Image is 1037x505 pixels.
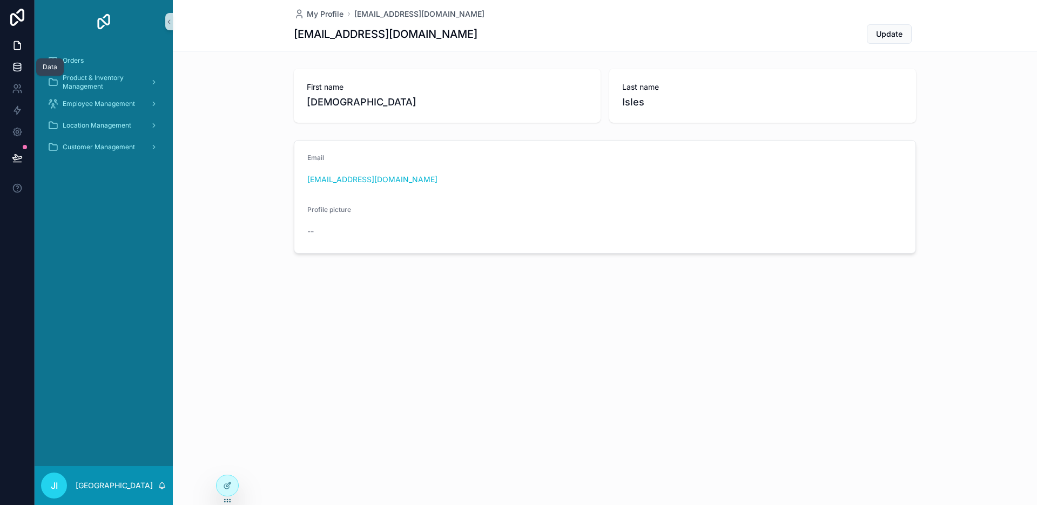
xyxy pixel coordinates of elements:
span: [DEMOGRAPHIC_DATA] [307,95,588,110]
span: Last name [622,82,903,92]
div: scrollable content [35,43,173,171]
span: Profile picture [307,205,351,214]
div: Data [43,63,57,71]
span: First name [307,82,588,92]
span: Update [876,29,903,39]
a: Customer Management [41,137,166,157]
span: Location Management [63,121,131,130]
span: Customer Management [63,143,135,151]
span: My Profile [307,9,344,19]
a: Location Management [41,116,166,135]
span: Employee Management [63,99,135,108]
button: Update [867,24,912,44]
span: JI [51,479,58,492]
a: Orders [41,51,166,70]
h1: [EMAIL_ADDRESS][DOMAIN_NAME] [294,26,477,42]
a: Product & Inventory Management [41,72,166,92]
span: Email [307,154,324,162]
a: My Profile [294,9,344,19]
img: App logo [95,13,112,30]
span: Product & Inventory Management [63,74,142,91]
span: -- [307,226,314,237]
a: Employee Management [41,94,166,114]
p: [GEOGRAPHIC_DATA] [76,480,153,491]
span: Orders [63,56,84,65]
a: [EMAIL_ADDRESS][DOMAIN_NAME] [307,174,437,185]
span: Isles [622,95,903,110]
a: [EMAIL_ADDRESS][DOMAIN_NAME] [354,9,484,19]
